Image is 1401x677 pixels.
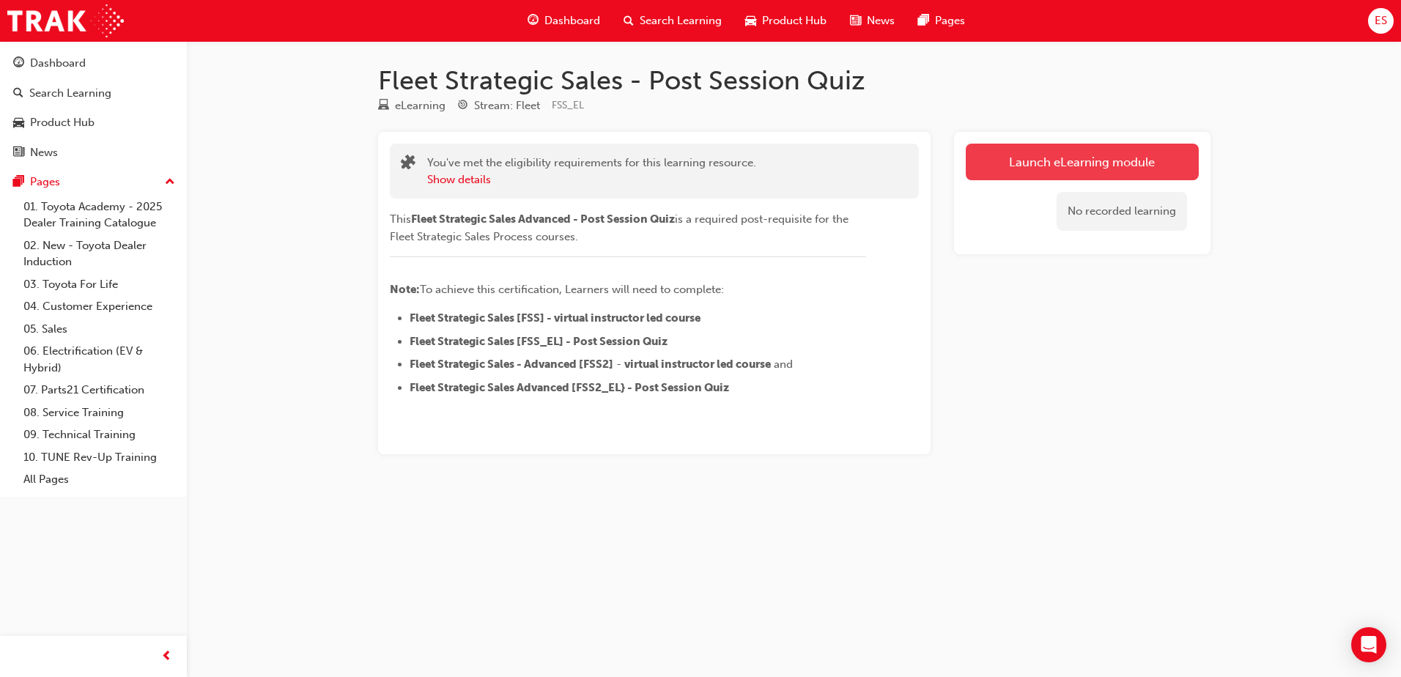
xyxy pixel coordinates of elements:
span: virtual instructor led course [624,358,771,371]
button: DashboardSearch LearningProduct HubNews [6,47,181,169]
span: news-icon [13,147,24,160]
button: Show details [427,171,491,188]
a: 05. Sales [18,318,181,341]
a: Launch eLearning module [966,144,1199,180]
a: 06. Electrification (EV & Hybrid) [18,340,181,379]
button: Pages [6,169,181,196]
img: Trak [7,4,124,37]
a: search-iconSearch Learning [612,6,733,36]
a: 04. Customer Experience [18,295,181,318]
a: 08. Service Training [18,402,181,424]
span: Pages [935,12,965,29]
a: news-iconNews [838,6,906,36]
span: Fleet Strategic Sales - Advanced [FSS2] [410,358,613,371]
a: guage-iconDashboard [516,6,612,36]
a: 10. TUNE Rev-Up Training [18,446,181,469]
a: All Pages [18,468,181,491]
div: No recorded learning [1057,192,1187,231]
h1: Fleet Strategic Sales - Post Session Quiz [378,64,1210,97]
div: You've met the eligibility requirements for this learning resource. [427,155,756,188]
span: Fleet Strategic Sales Advanced [FSS2_EL} - Post Session Quiz [410,381,729,394]
span: News [867,12,895,29]
span: Fleet Strategic Sales Advanced - Post Session Quiz [411,212,675,226]
span: guage-icon [528,12,539,30]
span: Dashboard [544,12,600,29]
div: News [30,144,58,161]
a: pages-iconPages [906,6,977,36]
span: Learning resource code [552,99,584,111]
span: and [774,358,793,371]
span: prev-icon [161,648,172,666]
a: 01. Toyota Academy - 2025 Dealer Training Catalogue [18,196,181,234]
a: 07. Parts21 Certification [18,379,181,402]
span: search-icon [624,12,634,30]
span: pages-icon [13,176,24,189]
a: Dashboard [6,50,181,77]
div: Product Hub [30,114,95,131]
span: To achieve this certification, Learners will need to complete: [420,283,724,296]
a: car-iconProduct Hub [733,6,838,36]
span: car-icon [745,12,756,30]
a: 03. Toyota For Life [18,273,181,296]
a: Search Learning [6,80,181,107]
div: Search Learning [29,85,111,102]
span: This [390,212,411,226]
a: 02. New - Toyota Dealer Induction [18,234,181,273]
span: target-icon [457,100,468,113]
span: Fleet Strategic Sales [FSS_EL] - Post Session Quiz [410,335,668,348]
span: up-icon [165,173,175,192]
span: car-icon [13,116,24,130]
span: ES [1375,12,1387,29]
span: Note: [390,283,420,296]
span: learningResourceType_ELEARNING-icon [378,100,389,113]
div: Open Intercom Messenger [1351,627,1386,662]
span: search-icon [13,87,23,100]
div: Stream [457,97,540,115]
a: News [6,139,181,166]
a: Product Hub [6,109,181,136]
div: eLearning [395,97,446,114]
span: Fleet Strategic Sales [FSS] - virtual instructor led course [410,311,700,325]
span: - [616,358,621,371]
a: 09. Technical Training [18,423,181,446]
span: pages-icon [918,12,929,30]
span: news-icon [850,12,861,30]
span: Search Learning [640,12,722,29]
div: Pages [30,174,60,190]
div: Type [378,97,446,115]
button: ES [1368,8,1394,34]
span: Product Hub [762,12,827,29]
span: puzzle-icon [401,156,415,173]
div: Stream: Fleet [474,97,540,114]
span: guage-icon [13,57,24,70]
div: Dashboard [30,55,86,72]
